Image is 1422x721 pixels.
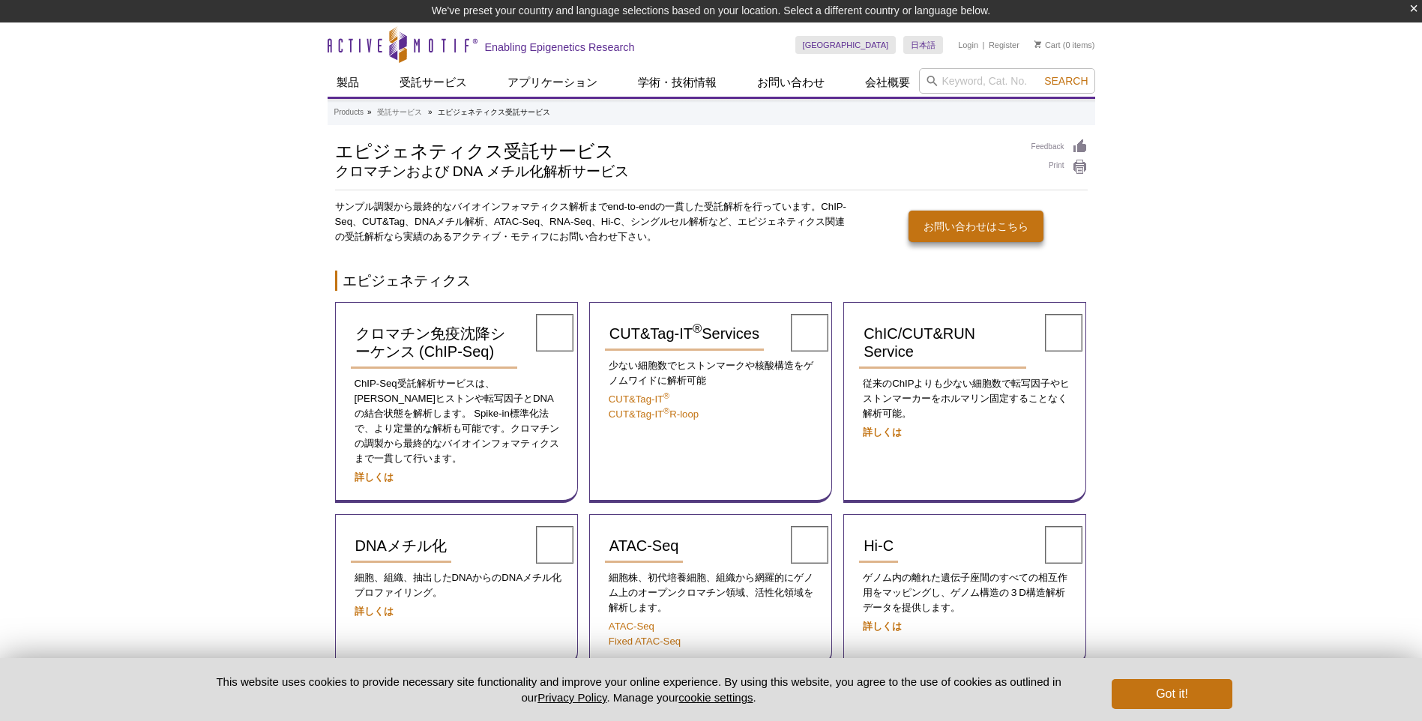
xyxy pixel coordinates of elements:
[859,570,1070,615] p: ゲノム内の離れた遺伝子座間のすべての相互作用をマッピングし、ゲノム構造の３D構造解析データを提供します。
[859,376,1070,421] p: 従来のChIPよりも少ない細胞数で転写因子やヒストンマーカーをホルマリン固定することなく解析可能。
[678,691,753,704] button: cookie settings
[351,376,562,466] p: ChIP-Seq は、[PERSON_NAME]ヒストンや転写因子とDNAの結合状態を解析します。 Spike-in標準化法で、より定量的な解析も可能です。クロマチンの調製から最終的なバイオイン...
[663,406,669,415] sup: ®
[1031,139,1088,155] a: Feedback
[629,68,726,97] a: 学術・技術情報
[335,271,1088,291] h2: エピジェネティクス
[609,636,681,647] a: Fixed ATAC-Seq
[355,325,505,360] span: クロマチン免疫沈降シーケンス (ChIP-Seq)
[335,199,854,244] p: サンプル調製から最終的なバイオインフォマティクス解析までend-to-endの一貫した受託解析を行っています。ChIP-Seq、CUT&Tag、DNAメチル解析、ATAC-Seq、RNA-Seq...
[334,106,364,119] a: Products
[1031,159,1088,175] a: Print
[377,106,422,119] a: 受託サービス
[190,674,1088,705] p: This website uses cookies to provide necessary site functionality and improve your online experie...
[864,325,975,360] span: ChIC/CUT&RUN Service
[919,68,1095,94] input: Keyword, Cat. No.
[355,471,394,483] a: 詳しくは
[351,530,451,563] a: DNAメチル化
[1112,679,1232,709] button: Got it!
[791,314,828,352] img: CUT&Tag-IT® Services
[609,393,669,405] a: CUT&Tag-IT®
[983,36,985,54] li: |
[663,391,669,400] sup: ®
[438,108,550,116] li: エピジェネティクス受託サービス
[351,318,518,369] a: クロマチン免疫沈降シーケンス (ChIP-Seq)
[537,691,606,704] a: Privacy Policy
[989,40,1019,50] a: Register
[367,108,372,116] li: »
[863,426,902,438] a: 詳しくは
[1034,40,1061,50] a: Cart
[609,621,654,632] a: ATAC-Seq
[795,36,897,54] a: [GEOGRAPHIC_DATA]
[1034,40,1041,48] img: Your Cart
[859,530,898,563] a: Hi-C
[1045,526,1082,564] img: Hi-C Service
[498,68,606,97] a: アプリケーション
[536,526,573,564] img: DNA Methylation Services
[909,211,1043,242] a: お問い合わせはこちら
[863,621,902,632] a: 詳しくは
[1040,74,1092,88] button: Search
[391,68,476,97] a: 受託サービス
[609,325,759,342] span: CUT&Tag-IT Services
[748,68,834,97] a: お問い合わせ
[605,318,764,351] a: CUT&Tag-IT®Services
[485,40,635,54] h2: Enabling Epigenetics Research
[355,606,394,617] a: 詳しくは
[693,322,702,337] sup: ®
[1045,314,1082,352] img: ChIC/CUT&RUN Service
[428,108,433,116] li: »
[958,40,978,50] a: Login
[864,537,894,554] span: Hi-C
[351,570,562,600] p: 細胞、組織、抽出したDNAからのDNAメチル化プロファイリング。
[609,408,699,420] a: CUT&Tag-IT®R-loop
[536,314,573,352] img: ChIP-Seq Services
[605,530,684,563] a: ATAC-Seq
[355,537,447,554] span: DNAメチル化
[856,68,919,97] a: 会社概要
[335,139,1016,161] h1: エピジェネティクス受託サービス
[609,537,679,554] span: ATAC-Seq
[335,165,1016,178] h2: クロマチンおよび DNA メチル化解析サービス
[1044,75,1088,87] span: Search
[328,68,368,97] a: 製品
[605,358,816,388] p: 少ない細胞数でヒストンマークや核酸構造をゲノムワイドに解析可能
[859,318,1026,369] a: ChIC/CUT&RUN Service
[605,570,816,615] p: 細胞株、初代培養細胞、組織から網羅的にゲノム上のオープンクロマチン領域、活性化領域を解析します。
[1034,36,1095,54] li: (0 items)
[903,36,943,54] a: 日本語
[397,378,475,389] span: 受託解析サービス
[791,526,828,564] img: ATAC-Seq Services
